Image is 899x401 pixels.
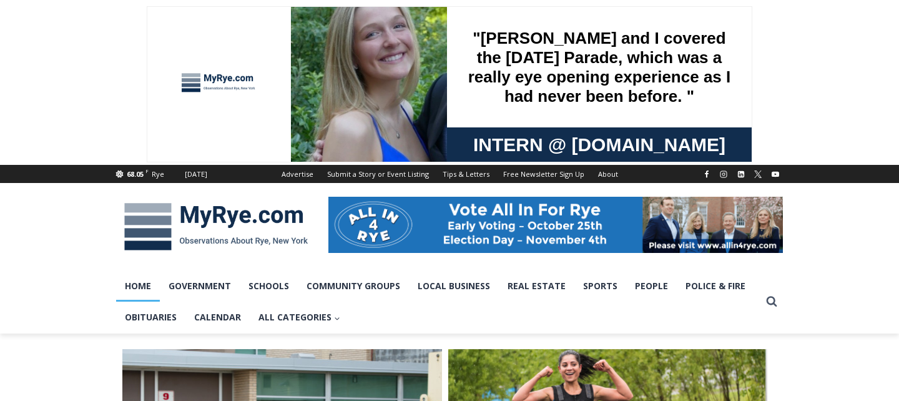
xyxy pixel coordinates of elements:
button: Child menu of All Categories [250,302,349,333]
nav: Secondary Navigation [275,165,625,183]
a: Instagram [716,167,731,182]
a: Open Tues. - Sun. [PHONE_NUMBER] [1,126,125,156]
a: Sports [574,270,626,302]
a: Facebook [699,167,714,182]
a: Schools [240,270,298,302]
a: Linkedin [734,167,749,182]
a: Police & Fire [677,270,754,302]
a: Intern @ [DOMAIN_NAME] [300,121,605,156]
div: [DATE] [185,169,207,180]
div: Rye [152,169,164,180]
div: "the precise, almost orchestrated movements of cutting and assembling sushi and [PERSON_NAME] mak... [129,78,184,149]
a: Real Estate [499,270,574,302]
img: All in for Rye [328,197,783,253]
span: Intern @ [DOMAIN_NAME] [327,124,579,152]
a: People [626,270,677,302]
a: Calendar [185,302,250,333]
a: Obituaries [116,302,185,333]
a: Community Groups [298,270,409,302]
a: Submit a Story or Event Listing [320,165,436,183]
span: 68.05 [127,169,144,179]
button: View Search Form [760,290,783,313]
a: Government [160,270,240,302]
a: Tips & Letters [436,165,496,183]
span: F [145,167,149,174]
a: YouTube [768,167,783,182]
a: About [591,165,625,183]
nav: Primary Navigation [116,270,760,334]
img: MyRye.com [116,194,316,259]
a: Advertise [275,165,320,183]
div: "[PERSON_NAME] and I covered the [DATE] Parade, which was a really eye opening experience as I ha... [315,1,590,121]
a: X [750,167,765,182]
span: Open Tues. - Sun. [PHONE_NUMBER] [4,129,122,176]
a: Home [116,270,160,302]
a: Free Newsletter Sign Up [496,165,591,183]
a: Local Business [409,270,499,302]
